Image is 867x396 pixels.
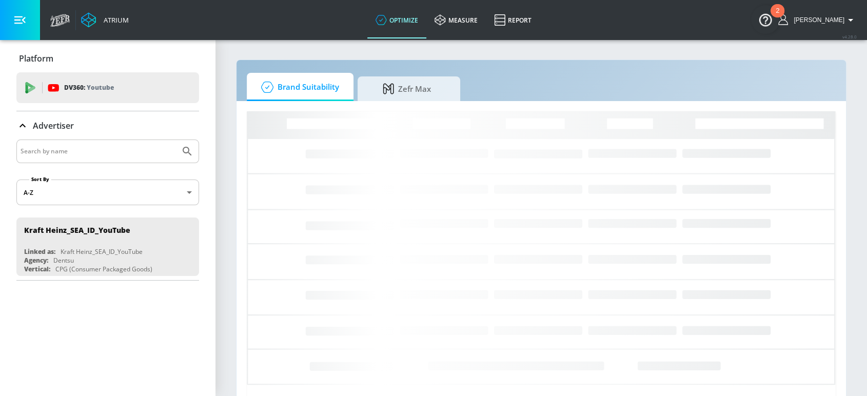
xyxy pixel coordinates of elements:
[64,82,114,93] p: DV360:
[842,34,857,39] span: v 4.28.0
[751,5,780,34] button: Open Resource Center, 2 new notifications
[16,217,199,276] div: Kraft Heinz_SEA_ID_YouTubeLinked as:Kraft Heinz_SEA_ID_YouTubeAgency:DentsuVertical:CPG (Consumer...
[24,225,130,235] div: Kraft Heinz_SEA_ID_YouTube
[16,180,199,205] div: A-Z
[53,256,74,265] div: Dentsu
[790,16,844,24] span: login as: julian.refki@dentsu.com
[367,2,426,38] a: optimize
[29,176,51,183] label: Sort By
[100,15,129,25] div: Atrium
[16,44,199,73] div: Platform
[19,53,53,64] p: Platform
[61,247,143,256] div: Kraft Heinz_SEA_ID_YouTube
[16,213,199,280] nav: list of Advertiser
[776,11,779,24] div: 2
[24,256,48,265] div: Agency:
[368,76,446,101] span: Zefr Max
[87,82,114,93] p: Youtube
[16,111,199,140] div: Advertiser
[16,72,199,103] div: DV360: Youtube
[24,265,50,273] div: Vertical:
[21,145,176,158] input: Search by name
[486,2,540,38] a: Report
[81,12,129,28] a: Atrium
[55,265,152,273] div: CPG (Consumer Packaged Goods)
[16,140,199,280] div: Advertiser
[426,2,486,38] a: measure
[257,75,339,100] span: Brand Suitability
[33,120,74,131] p: Advertiser
[24,247,55,256] div: Linked as:
[778,14,857,26] button: [PERSON_NAME]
